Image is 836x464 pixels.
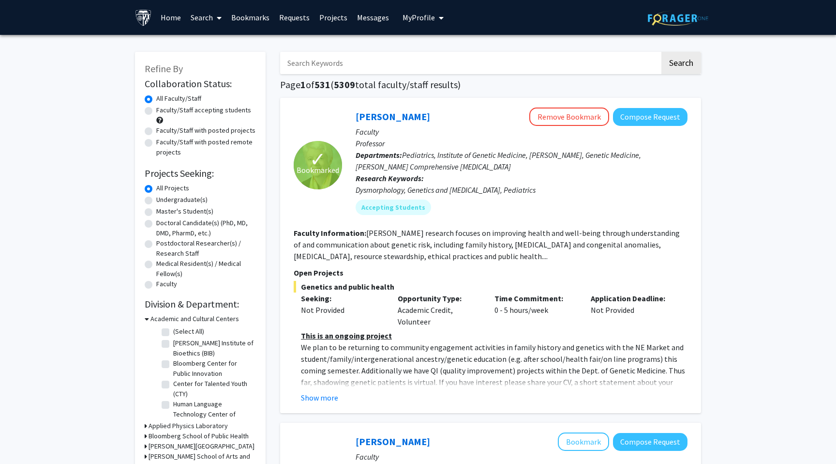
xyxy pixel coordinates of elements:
[301,331,392,340] u: This is an ongoing project
[173,358,254,379] label: Bloomberg Center for Public Innovation
[156,183,189,193] label: All Projects
[156,238,256,259] label: Postdoctoral Researcher(s) / Research Staff
[300,78,306,91] span: 1
[280,52,660,74] input: Search Keywords
[173,338,254,358] label: [PERSON_NAME] Institute of Bioethics (BIB)
[156,0,186,34] a: Home
[145,168,256,179] h2: Projects Seeking:
[310,155,326,164] span: ✓
[7,420,41,457] iframe: Chat
[145,78,256,90] h2: Collaboration Status:
[356,200,431,215] mat-chip: Accepting Students
[301,341,687,411] p: We plan to be returning to community engagement activities in family history and genetics with th...
[294,267,687,278] p: Open Projects
[145,62,183,75] span: Refine By
[173,326,204,337] label: (Select All)
[156,105,251,115] label: Faculty/Staff accepting students
[156,206,213,217] label: Master's Student(s)
[156,93,201,104] label: All Faculty/Staff
[301,293,383,304] p: Seeking:
[314,0,352,34] a: Projects
[661,52,701,74] button: Search
[173,399,254,430] label: Human Language Technology Center of Excellence (HLTCOE)
[280,79,701,91] h1: Page of ( total faculty/staff results)
[149,421,228,431] h3: Applied Physics Laboratory
[145,298,256,310] h2: Division & Department:
[356,150,641,171] span: Pediatrics, Institute of Genetic Medicine, [PERSON_NAME], Genetic Medicine, [PERSON_NAME] Compreh...
[356,110,430,123] a: [PERSON_NAME]
[226,0,274,34] a: Bookmarks
[487,293,584,327] div: 0 - 5 hours/week
[356,173,424,183] b: Research Keywords:
[613,108,687,126] button: Compose Request to Joann Bodurtha
[356,184,687,196] div: Dysmorphology, Genetics and [MEDICAL_DATA], Pediatrics
[156,195,208,205] label: Undergraduate(s)
[173,379,254,399] label: Center for Talented Youth (CTY)
[150,314,239,324] h3: Academic and Cultural Centers
[529,108,609,126] button: Remove Bookmark
[301,304,383,316] div: Not Provided
[149,431,249,441] h3: Bloomberg School of Public Health
[294,228,366,238] b: Faculty Information:
[583,293,680,327] div: Not Provided
[314,78,330,91] span: 531
[156,259,256,279] label: Medical Resident(s) / Medical Fellow(s)
[156,279,177,289] label: Faculty
[334,78,355,91] span: 5309
[294,228,680,261] fg-read-more: [PERSON_NAME] research focuses on improving health and well-being through understanding of and co...
[356,451,687,463] p: Faculty
[403,13,435,22] span: My Profile
[274,0,314,34] a: Requests
[390,293,487,327] div: Academic Credit, Volunteer
[398,293,480,304] p: Opportunity Type:
[156,218,256,238] label: Doctoral Candidate(s) (PhD, MD, DMD, PharmD, etc.)
[356,150,402,160] b: Departments:
[494,293,577,304] p: Time Commitment:
[648,11,708,26] img: ForagerOne Logo
[156,137,256,157] label: Faculty/Staff with posted remote projects
[186,0,226,34] a: Search
[356,138,687,149] p: Professor
[294,281,687,293] span: Genetics and public health
[558,433,609,451] button: Add David Elbert to Bookmarks
[297,164,339,176] span: Bookmarked
[301,392,338,403] button: Show more
[156,125,255,136] label: Faculty/Staff with posted projects
[356,435,430,448] a: [PERSON_NAME]
[356,126,687,138] p: Faculty
[149,441,254,451] h3: [PERSON_NAME][GEOGRAPHIC_DATA]
[591,293,673,304] p: Application Deadline:
[135,9,152,26] img: Johns Hopkins University Logo
[613,433,687,451] button: Compose Request to David Elbert
[352,0,394,34] a: Messages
